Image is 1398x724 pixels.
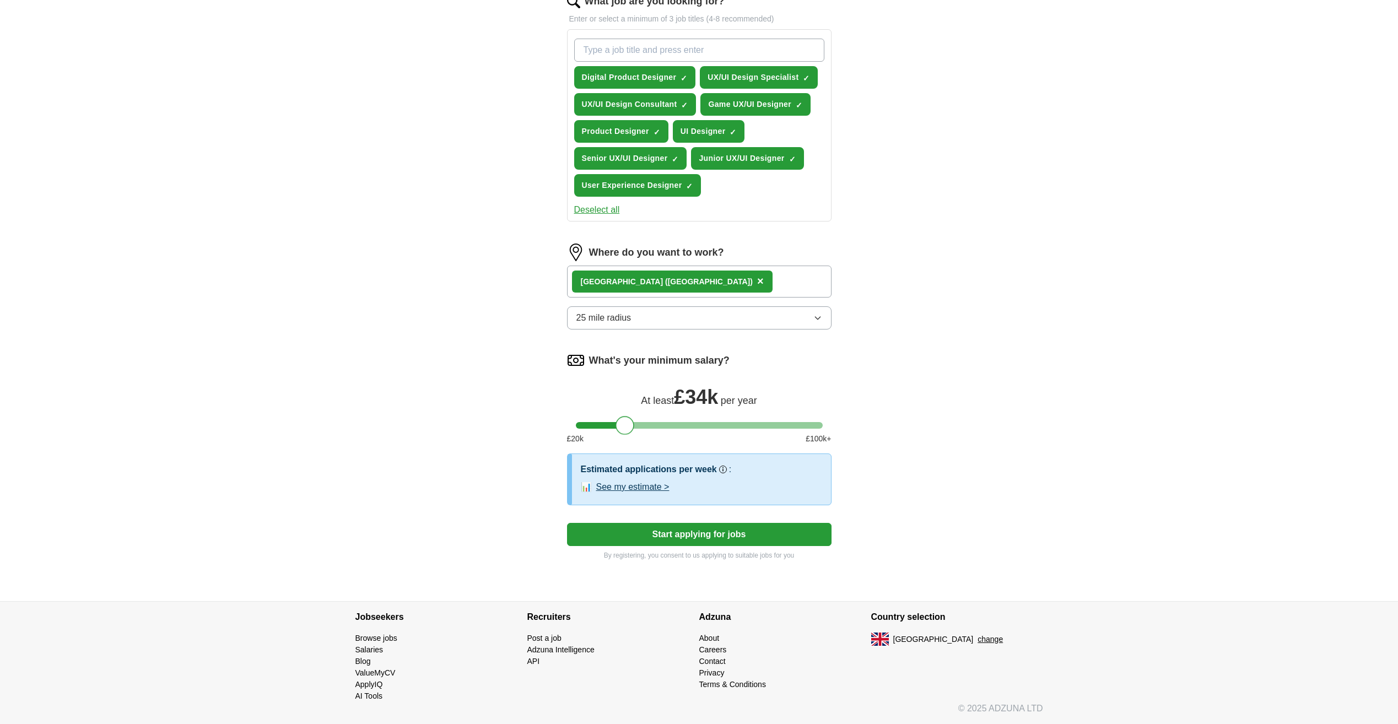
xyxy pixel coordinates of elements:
span: Junior UX/UI Designer [699,153,784,164]
button: Junior UX/UI Designer✓ [691,147,803,170]
span: UX/UI Design Specialist [708,72,798,83]
a: Blog [355,657,371,666]
img: location.png [567,244,585,261]
a: Contact [699,657,726,666]
a: About [699,634,720,642]
strong: [GEOGRAPHIC_DATA] [581,277,663,286]
a: ValueMyCV [355,668,396,677]
button: Start applying for jobs [567,523,832,546]
a: Adzuna Intelligence [527,645,595,654]
p: Enter or select a minimum of 3 job titles (4-8 recommended) [567,13,832,25]
img: salary.png [567,352,585,369]
h3: : [729,463,731,476]
a: ApplyIQ [355,680,383,689]
a: Privacy [699,668,725,677]
span: ✓ [654,128,660,137]
span: ✓ [672,155,678,164]
span: UX/UI Design Consultant [582,99,677,110]
span: Game UX/UI Designer [708,99,791,110]
label: Where do you want to work? [589,245,724,260]
a: AI Tools [355,691,383,700]
button: Product Designer✓ [574,120,668,143]
span: × [757,275,764,287]
button: Deselect all [574,203,620,217]
button: change [978,634,1003,645]
span: 📊 [581,480,592,494]
span: ✓ [803,74,809,83]
button: See my estimate > [596,480,670,494]
button: UX/UI Design Specialist✓ [700,66,818,89]
span: 25 mile radius [576,311,631,325]
input: Type a job title and press enter [574,39,824,62]
h4: Country selection [871,602,1043,633]
div: © 2025 ADZUNA LTD [347,702,1052,724]
span: Digital Product Designer [582,72,677,83]
span: At least [641,395,674,406]
span: User Experience Designer [582,180,682,191]
button: Digital Product Designer✓ [574,66,696,89]
h3: Estimated applications per week [581,463,717,476]
a: Browse jobs [355,634,397,642]
button: User Experience Designer✓ [574,174,701,197]
span: ✓ [789,155,796,164]
span: per year [721,395,757,406]
button: UX/UI Design Consultant✓ [574,93,697,116]
span: UI Designer [681,126,726,137]
button: 25 mile radius [567,306,832,329]
a: API [527,657,540,666]
span: £ 20 k [567,433,584,445]
span: ✓ [730,128,736,137]
span: ([GEOGRAPHIC_DATA]) [665,277,753,286]
img: UK flag [871,633,889,646]
p: By registering, you consent to us applying to suitable jobs for you [567,550,832,560]
button: × [757,273,764,290]
button: Game UX/UI Designer✓ [700,93,811,116]
a: Salaries [355,645,384,654]
span: Senior UX/UI Designer [582,153,668,164]
a: Careers [699,645,727,654]
span: ✓ [796,101,802,110]
a: Terms & Conditions [699,680,766,689]
span: £ 34k [674,386,718,408]
button: Senior UX/UI Designer✓ [574,147,687,170]
button: UI Designer✓ [673,120,745,143]
span: ✓ [681,101,688,110]
span: [GEOGRAPHIC_DATA] [893,634,974,645]
label: What's your minimum salary? [589,353,730,368]
span: ✓ [681,74,687,83]
span: Product Designer [582,126,649,137]
a: Post a job [527,634,562,642]
span: ✓ [686,182,693,191]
